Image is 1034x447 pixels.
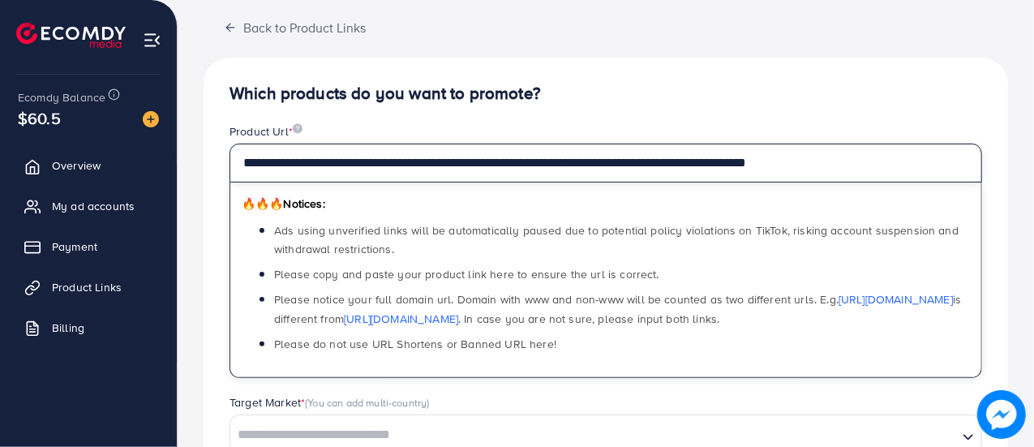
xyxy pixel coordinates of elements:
[12,271,165,303] a: Product Links
[52,157,101,174] span: Overview
[12,230,165,263] a: Payment
[12,190,165,222] a: My ad accounts
[12,149,165,182] a: Overview
[143,31,161,49] img: menu
[242,196,325,212] span: Notices:
[305,395,429,410] span: (You can add multi-country)
[18,89,105,105] span: Ecomdy Balance
[52,198,135,214] span: My ad accounts
[274,336,556,352] span: Please do not use URL Shortens or Banned URL here!
[230,84,982,104] h4: Which products do you want to promote?
[18,106,61,130] span: $60.5
[52,320,84,336] span: Billing
[977,390,1026,439] img: image
[230,394,430,410] label: Target Market
[16,23,126,48] img: logo
[143,111,159,127] img: image
[12,312,165,344] a: Billing
[274,222,959,257] span: Ads using unverified links will be automatically paused due to potential policy violations on Tik...
[839,291,953,307] a: [URL][DOMAIN_NAME]
[242,196,283,212] span: 🔥🔥🔥
[52,239,97,255] span: Payment
[274,266,659,282] span: Please copy and paste your product link here to ensure the url is correct.
[293,123,302,134] img: image
[52,279,122,295] span: Product Links
[274,291,961,326] span: Please notice your full domain url. Domain with www and non-www will be counted as two different ...
[344,311,458,327] a: [URL][DOMAIN_NAME]
[204,10,386,45] button: Back to Product Links
[230,123,302,140] label: Product Url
